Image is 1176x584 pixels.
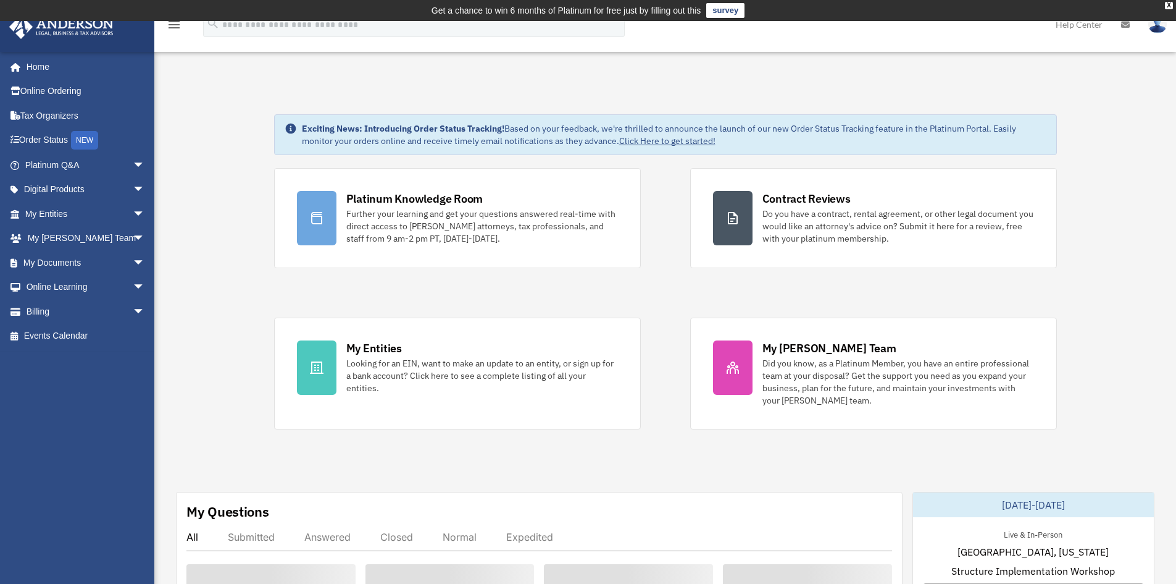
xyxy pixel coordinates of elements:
div: Do you have a contract, rental agreement, or other legal document you would like an attorney's ad... [762,208,1034,245]
a: Events Calendar [9,324,164,349]
div: All [186,531,198,543]
a: menu [167,22,181,32]
i: menu [167,17,181,32]
img: User Pic [1148,15,1167,33]
div: My Questions [186,502,269,521]
span: arrow_drop_down [133,226,157,252]
div: Live & In-Person [994,527,1072,540]
a: Tax Organizers [9,103,164,128]
div: Based on your feedback, we're thrilled to announce the launch of our new Order Status Tracking fe... [302,122,1046,147]
a: My [PERSON_NAME] Teamarrow_drop_down [9,226,164,251]
span: [GEOGRAPHIC_DATA], [US_STATE] [957,544,1109,559]
img: Anderson Advisors Platinum Portal [6,15,117,39]
a: Billingarrow_drop_down [9,299,164,324]
div: My Entities [346,341,402,356]
div: [DATE]-[DATE] [913,493,1154,517]
a: My Entities Looking for an EIN, want to make an update to an entity, or sign up for a bank accoun... [274,318,641,430]
span: arrow_drop_down [133,250,157,276]
span: arrow_drop_down [133,299,157,324]
a: My Entitiesarrow_drop_down [9,201,164,226]
span: arrow_drop_down [133,153,157,178]
strong: Exciting News: Introducing Order Status Tracking! [302,123,504,134]
a: Click Here to get started! [619,135,715,146]
a: Platinum Q&Aarrow_drop_down [9,153,164,177]
div: Closed [380,531,413,543]
div: Did you know, as a Platinum Member, you have an entire professional team at your disposal? Get th... [762,357,1034,407]
a: Home [9,54,157,79]
span: arrow_drop_down [133,275,157,300]
div: Normal [443,531,477,543]
div: Looking for an EIN, want to make an update to an entity, or sign up for a bank account? Click her... [346,357,618,394]
a: Digital Productsarrow_drop_down [9,177,164,202]
div: Submitted [228,531,275,543]
i: search [206,17,220,30]
span: Structure Implementation Workshop [951,564,1115,578]
a: Online Ordering [9,79,164,104]
span: arrow_drop_down [133,177,157,203]
a: Platinum Knowledge Room Further your learning and get your questions answered real-time with dire... [274,168,641,268]
a: Online Learningarrow_drop_down [9,275,164,300]
a: Order StatusNEW [9,128,164,153]
a: My Documentsarrow_drop_down [9,250,164,275]
a: survey [706,3,744,18]
div: NEW [71,131,98,150]
div: Answered [304,531,351,543]
div: Further your learning and get your questions answered real-time with direct access to [PERSON_NAM... [346,208,618,245]
div: Expedited [506,531,553,543]
div: Platinum Knowledge Room [346,191,483,206]
a: Contract Reviews Do you have a contract, rental agreement, or other legal document you would like... [690,168,1057,268]
a: My [PERSON_NAME] Team Did you know, as a Platinum Member, you have an entire professional team at... [690,318,1057,430]
div: Get a chance to win 6 months of Platinum for free just by filling out this [432,3,701,18]
div: My [PERSON_NAME] Team [762,341,896,356]
span: arrow_drop_down [133,201,157,227]
div: close [1165,2,1173,9]
div: Contract Reviews [762,191,851,206]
